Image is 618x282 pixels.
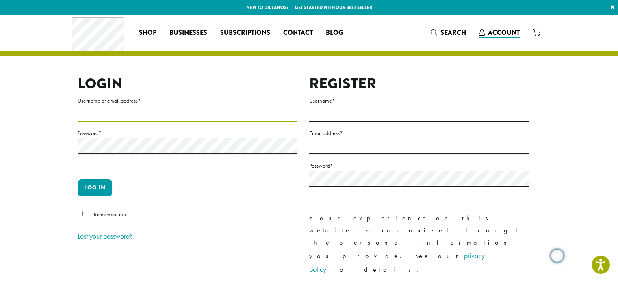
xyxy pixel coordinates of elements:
label: Username or email address [78,96,297,106]
span: Businesses [169,28,207,38]
span: Remember me [94,211,126,218]
button: Log in [78,179,112,196]
span: Contact [283,28,313,38]
label: Email address [309,128,529,138]
span: Shop [139,28,156,38]
span: Subscriptions [220,28,270,38]
span: Account [488,28,520,37]
p: Your experience on this website is customized through the personal information you provide. See o... [309,212,529,276]
span: Blog [326,28,343,38]
span: Search [440,28,466,37]
a: Search [424,26,473,39]
label: Username [309,96,529,106]
a: Lost your password? [78,231,133,241]
a: Get started with our best seller [295,4,372,11]
h2: Register [309,75,529,93]
h2: Login [78,75,297,93]
label: Password [78,128,297,138]
a: privacy policy [309,251,485,274]
a: Shop [132,26,163,39]
label: Password [309,161,529,171]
